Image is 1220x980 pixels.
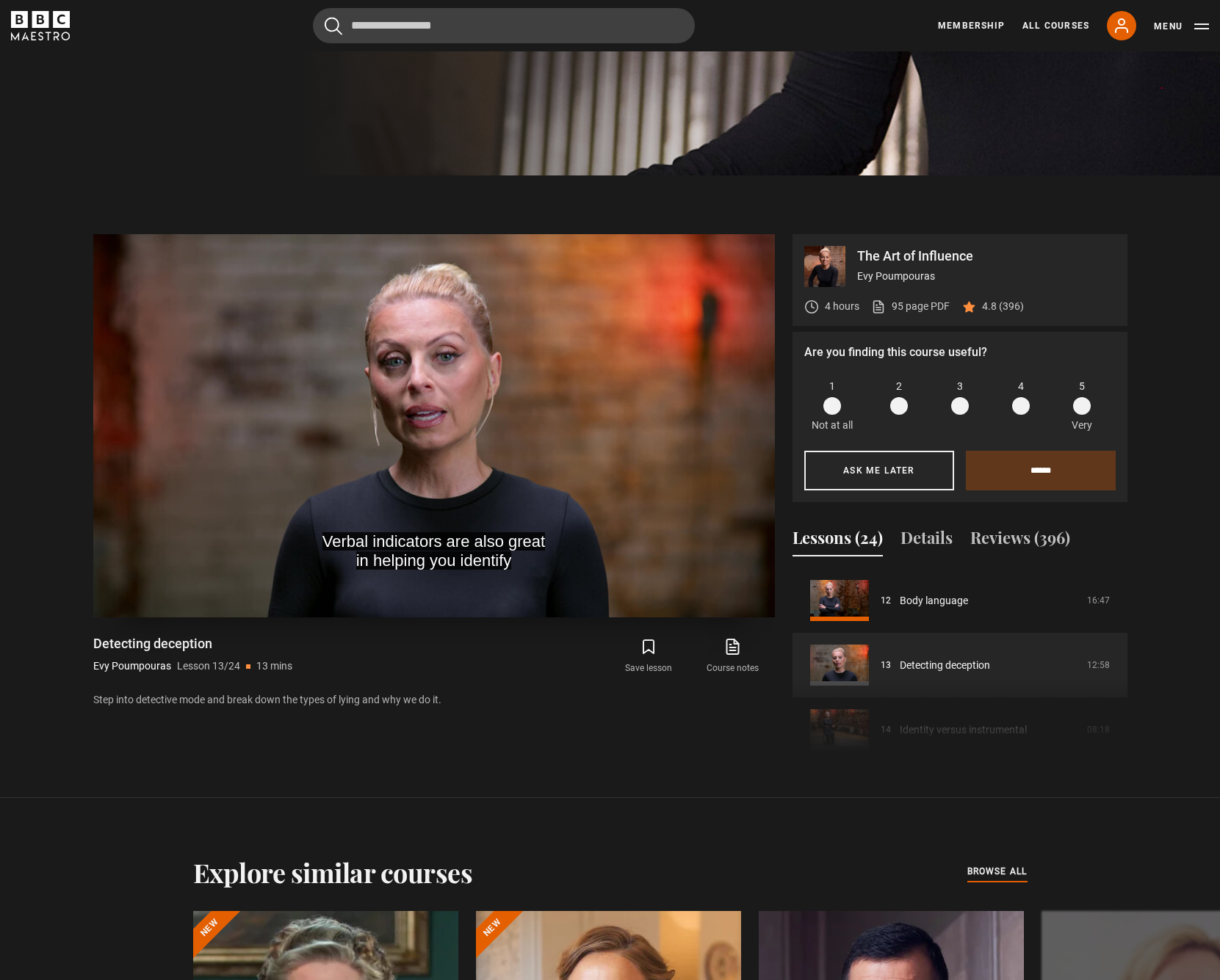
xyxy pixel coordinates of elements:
[857,269,1116,284] p: Evy Poumpouras
[1022,19,1089,32] a: All Courses
[325,17,342,35] button: Submit the search query
[804,344,1116,361] p: Are you finding this course useful?
[982,299,1024,314] p: 4.8 (396)
[177,658,240,674] p: Lesson 13/24
[256,658,292,674] p: 13 mins
[1068,418,1097,433] p: Very
[313,8,695,43] input: Search
[93,658,171,674] p: Evy Poumpouras
[967,864,1028,879] span: browse all
[900,593,968,609] a: Body language
[967,864,1028,880] a: browse all
[825,299,859,314] p: 4 hours
[804,451,954,490] button: Ask me later
[871,299,950,314] a: 95 page PDF
[93,635,292,653] h1: Detecting deception
[690,635,774,678] a: Course notes
[900,526,953,556] button: Details
[607,635,690,678] button: Save lesson
[1154,19,1209,34] button: Toggle navigation
[193,857,473,888] h2: Explore similar courses
[900,658,990,673] a: Detecting deception
[93,692,775,708] p: Step into detective mode and break down the types of lying and why we do it.
[938,19,1005,32] a: Membership
[957,379,963,394] span: 3
[93,234,775,617] video-js: Video Player
[896,379,902,394] span: 2
[812,418,853,433] p: Not at all
[1018,379,1024,394] span: 4
[1079,379,1085,394] span: 5
[793,526,883,556] button: Lessons (24)
[857,250,1116,263] p: The Art of Influence
[970,526,1070,556] button: Reviews (396)
[829,379,835,394] span: 1
[11,11,70,40] svg: BBC Maestro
